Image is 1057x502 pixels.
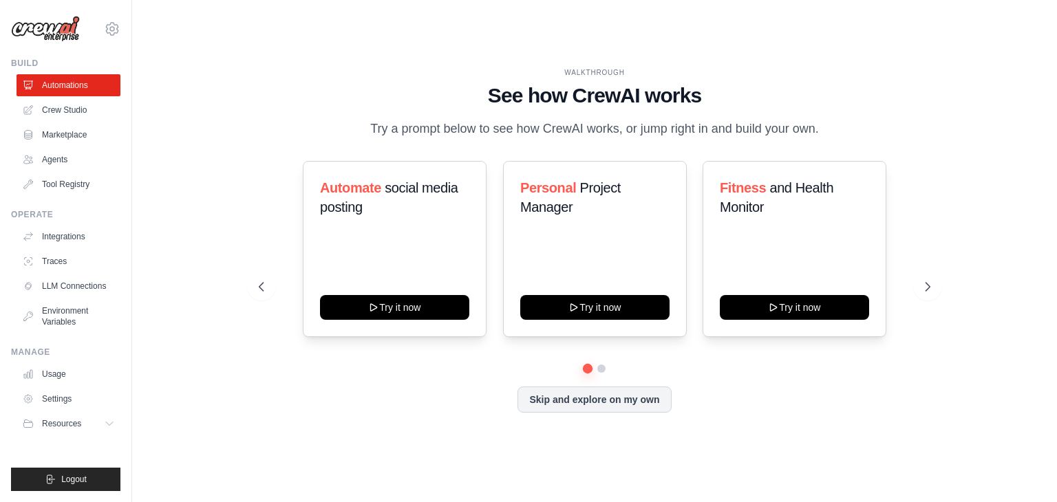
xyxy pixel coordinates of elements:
span: Project Manager [520,180,621,215]
button: Try it now [720,295,869,320]
p: Try a prompt below to see how CrewAI works, or jump right in and build your own. [363,119,826,139]
div: WALKTHROUGH [259,67,930,78]
a: Automations [17,74,120,96]
span: Logout [61,474,87,485]
button: Resources [17,413,120,435]
a: Traces [17,250,120,272]
a: Usage [17,363,120,385]
button: Try it now [520,295,670,320]
h1: See how CrewAI works [259,83,930,108]
a: Environment Variables [17,300,120,333]
button: Skip and explore on my own [517,386,671,413]
a: Settings [17,388,120,410]
div: Operate [11,209,120,220]
a: LLM Connections [17,275,120,297]
a: Tool Registry [17,173,120,195]
span: Personal [520,180,576,195]
img: Logo [11,16,80,42]
div: Manage [11,347,120,358]
span: social media posting [320,180,458,215]
span: and Health Monitor [720,180,833,215]
span: Fitness [720,180,766,195]
a: Marketplace [17,124,120,146]
a: Integrations [17,226,120,248]
a: Agents [17,149,120,171]
span: Resources [42,418,81,429]
div: Build [11,58,120,69]
button: Logout [11,468,120,491]
a: Crew Studio [17,99,120,121]
button: Try it now [320,295,469,320]
span: Automate [320,180,381,195]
